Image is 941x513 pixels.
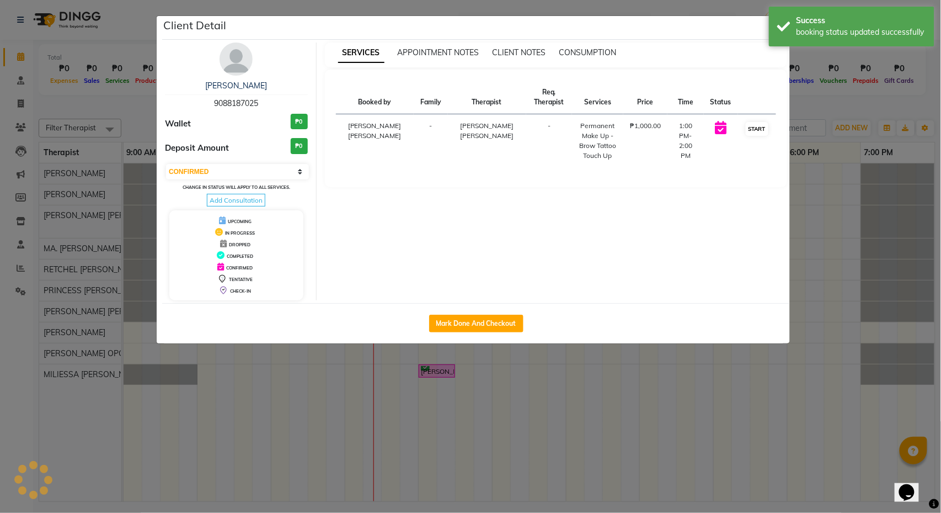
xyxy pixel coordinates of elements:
td: 1:00 PM-2:00 PM [667,114,704,168]
img: avatar [220,43,253,76]
span: UPCOMING [228,219,252,224]
span: CONFIRMED [226,265,253,271]
iframe: chat widget [895,469,930,502]
span: Add Consultation [207,194,265,207]
span: SERVICES [338,43,384,63]
span: [PERSON_NAME] [PERSON_NAME] [460,121,514,140]
a: [PERSON_NAME] [205,81,267,91]
h3: ₱0 [291,138,308,154]
button: Mark Done And Checkout [429,315,523,332]
th: Services [572,81,623,114]
td: - [526,114,573,168]
button: START [746,122,768,136]
div: Permanent Make Up - Brow Tattoo Touch Up [579,121,617,161]
span: 9088187025 [214,98,258,108]
th: Family [414,81,448,114]
span: COMPLETED [227,253,253,259]
th: Status [704,81,738,114]
span: Wallet [165,118,191,130]
span: CHECK-IN [230,288,251,294]
div: ₱1,000.00 [630,121,661,131]
small: Change in status will apply to all services. [183,184,290,190]
h5: Client Detail [163,17,226,34]
td: [PERSON_NAME] [PERSON_NAME] [336,114,414,168]
span: TENTATIVE [229,277,253,282]
th: Therapist [448,81,526,114]
th: Price [623,81,667,114]
span: APPOINTMENT NOTES [398,47,479,57]
h3: ₱0 [291,114,308,130]
div: booking status updated successfully [796,27,926,38]
div: Success [796,15,926,27]
span: CONSUMPTION [559,47,617,57]
th: Booked by [336,81,414,114]
span: IN PROGRESS [225,230,255,236]
th: Req. Therapist [526,81,573,114]
td: - [414,114,448,168]
span: Deposit Amount [165,142,229,155]
th: Time [667,81,704,114]
span: DROPPED [229,242,250,247]
span: CLIENT NOTES [493,47,546,57]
